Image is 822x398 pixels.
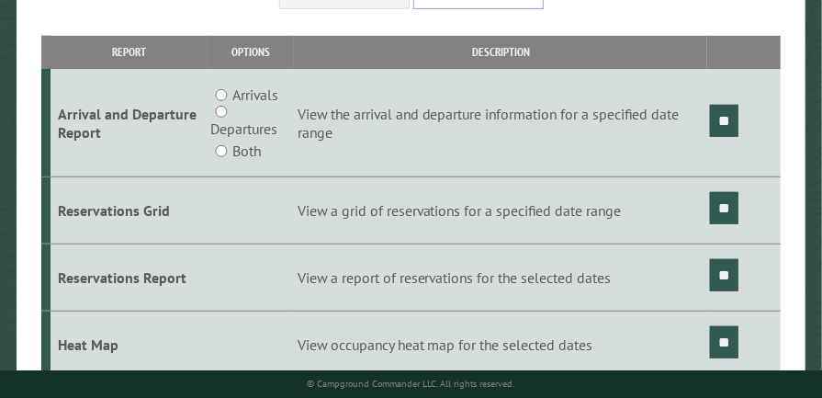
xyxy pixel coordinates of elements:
th: Report [51,36,208,68]
small: © Campground Commander LLC. All rights reserved. [308,378,515,390]
td: View the arrival and departure information for a specified date range [294,69,707,177]
td: View a grid of reservations for a specified date range [294,177,707,244]
th: Description [294,36,707,68]
label: Arrivals [232,84,278,106]
th: Options [208,36,294,68]
td: Arrival and Departure Report [51,69,208,177]
td: Heat Map [51,311,208,378]
td: View a report of reservations for the selected dates [294,244,707,311]
td: View occupancy heat map for the selected dates [294,311,707,378]
label: Both [232,140,261,162]
td: Reservations Grid [51,177,208,244]
label: Departures [210,118,277,140]
td: Reservations Report [51,244,208,311]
